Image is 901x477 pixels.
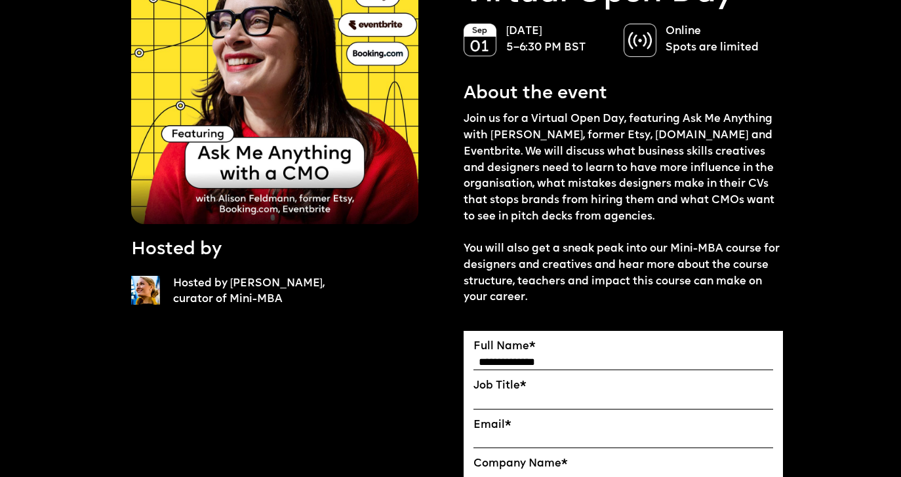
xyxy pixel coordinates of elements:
[473,380,773,393] label: Job Title
[173,276,367,308] p: Hosted by [PERSON_NAME], curator of Mini-MBA
[473,341,773,354] label: Full Name
[131,237,222,262] p: Hosted by
[464,111,783,306] p: Join us for a Virtual Open Day, featuring Ask Me Anything with [PERSON_NAME], former Etsy, [DOMAI...
[464,81,607,106] p: About the event
[666,24,770,56] p: Online Spots are limited
[473,458,773,471] label: Company Name
[473,419,773,432] label: Email
[506,24,611,56] p: [DATE] 5–6:30 PM BST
